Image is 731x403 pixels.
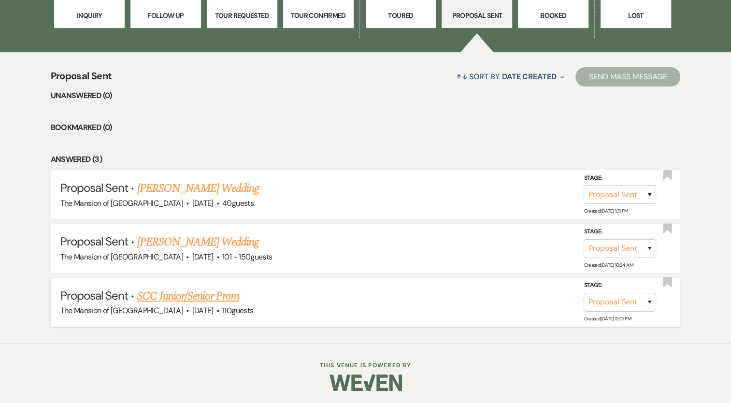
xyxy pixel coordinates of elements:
[456,72,468,82] span: ↑↓
[137,288,239,305] a: SCC Junior/Senior Prom
[137,10,195,21] p: Follow Up
[584,208,628,214] span: Created: [DATE] 1:31 PM
[372,10,430,21] p: Toured
[584,227,656,237] label: Stage:
[289,10,347,21] p: Tour Confirmed
[51,121,681,134] li: Bookmarked (0)
[60,305,184,316] span: The Mansion of [GEOGRAPHIC_DATA]
[60,252,184,262] span: The Mansion of [GEOGRAPHIC_DATA]
[51,89,681,102] li: Unanswered (0)
[607,10,665,21] p: Lost
[452,64,568,89] button: Sort By Date Created
[51,69,112,89] span: Proposal Sent
[575,67,681,86] button: Send Mass Message
[222,198,254,208] span: 40 guests
[60,180,129,195] span: Proposal Sent
[584,280,656,291] label: Stage:
[60,234,129,249] span: Proposal Sent
[330,366,402,400] img: Weven Logo
[137,180,259,197] a: [PERSON_NAME] Wedding
[222,252,272,262] span: 101 - 150 guests
[192,198,213,208] span: [DATE]
[192,305,213,316] span: [DATE]
[502,72,557,82] span: Date Created
[584,173,656,184] label: Stage:
[584,262,632,268] span: Created: [DATE] 10:34 AM
[51,153,681,166] li: Answered (3)
[222,305,253,316] span: 110 guests
[448,10,506,21] p: Proposal Sent
[524,10,582,21] p: Booked
[584,316,631,322] span: Created: [DATE] 12:01 PM
[60,198,184,208] span: The Mansion of [GEOGRAPHIC_DATA]
[137,233,259,251] a: [PERSON_NAME] Wedding
[60,10,118,21] p: Inquiry
[192,252,213,262] span: [DATE]
[60,288,129,303] span: Proposal Sent
[213,10,271,21] p: Tour Requested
